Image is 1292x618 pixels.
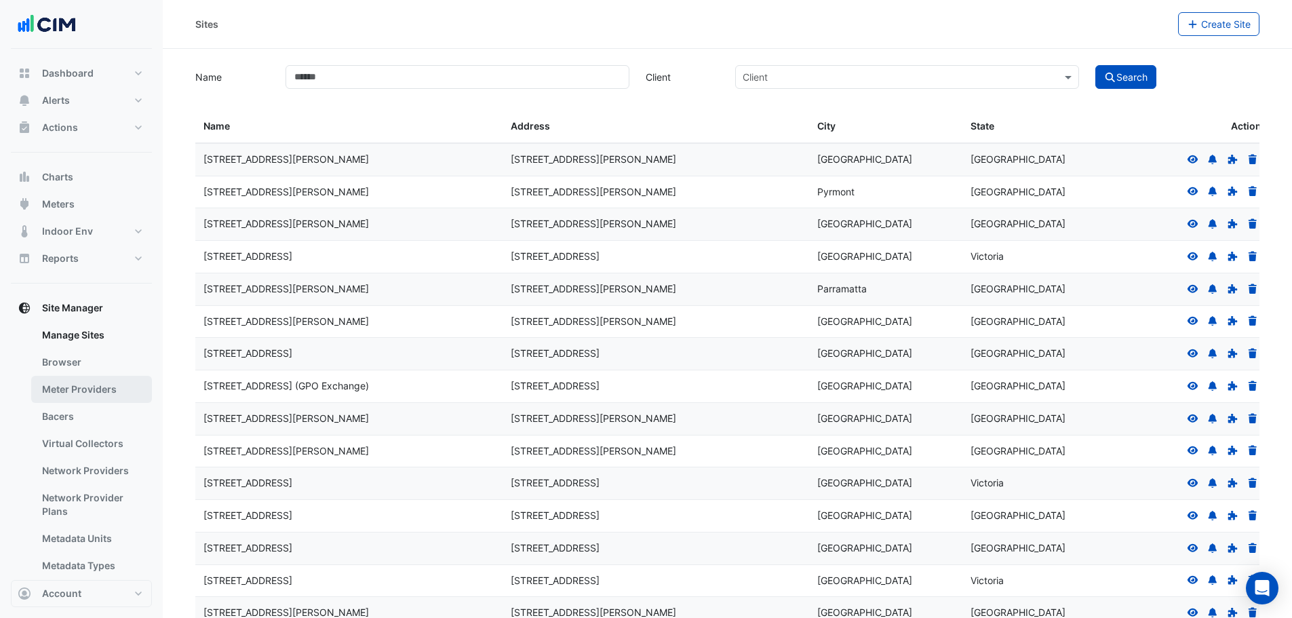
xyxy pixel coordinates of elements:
[1247,445,1259,457] a: Delete Site
[18,121,31,134] app-icon: Actions
[203,541,494,556] div: [STREET_ADDRESS]
[11,60,152,87] button: Dashboard
[42,301,103,315] span: Site Manager
[511,541,802,556] div: [STREET_ADDRESS]
[971,379,1108,394] div: [GEOGRAPHIC_DATA]
[971,476,1108,491] div: Victoria
[42,94,70,107] span: Alerts
[1247,412,1259,424] a: Delete Site
[511,249,802,265] div: [STREET_ADDRESS]
[511,444,802,459] div: [STREET_ADDRESS][PERSON_NAME]
[31,376,152,403] a: Meter Providers
[817,541,954,556] div: [GEOGRAPHIC_DATA]
[16,11,77,38] img: Company Logo
[817,508,954,524] div: [GEOGRAPHIC_DATA]
[42,587,81,600] span: Account
[1247,477,1259,488] a: Delete Site
[42,66,94,80] span: Dashboard
[11,87,152,114] button: Alerts
[195,17,218,31] div: Sites
[1246,572,1278,604] div: Open Intercom Messenger
[42,170,73,184] span: Charts
[971,444,1108,459] div: [GEOGRAPHIC_DATA]
[203,152,494,168] div: [STREET_ADDRESS][PERSON_NAME]
[31,484,152,525] a: Network Provider Plans
[203,216,494,232] div: [STREET_ADDRESS][PERSON_NAME]
[31,552,152,579] a: Metadata Types
[511,185,802,200] div: [STREET_ADDRESS][PERSON_NAME]
[817,152,954,168] div: [GEOGRAPHIC_DATA]
[971,508,1108,524] div: [GEOGRAPHIC_DATA]
[817,444,954,459] div: [GEOGRAPHIC_DATA]
[1247,218,1259,229] a: Delete Site
[817,573,954,589] div: [GEOGRAPHIC_DATA]
[971,185,1108,200] div: [GEOGRAPHIC_DATA]
[18,66,31,80] app-icon: Dashboard
[511,346,802,362] div: [STREET_ADDRESS]
[42,252,79,265] span: Reports
[11,245,152,272] button: Reports
[817,314,954,330] div: [GEOGRAPHIC_DATA]
[638,65,728,89] label: Client
[971,152,1108,168] div: [GEOGRAPHIC_DATA]
[817,379,954,394] div: [GEOGRAPHIC_DATA]
[203,314,494,330] div: [STREET_ADDRESS][PERSON_NAME]
[511,379,802,394] div: [STREET_ADDRESS]
[203,476,494,491] div: [STREET_ADDRESS]
[1178,12,1260,36] button: Create Site
[1247,606,1259,618] a: Delete Site
[18,94,31,107] app-icon: Alerts
[18,197,31,211] app-icon: Meters
[11,191,152,218] button: Meters
[817,249,954,265] div: [GEOGRAPHIC_DATA]
[511,216,802,232] div: [STREET_ADDRESS][PERSON_NAME]
[511,282,802,297] div: [STREET_ADDRESS][PERSON_NAME]
[817,411,954,427] div: [GEOGRAPHIC_DATA]
[971,573,1108,589] div: Victoria
[11,218,152,245] button: Indoor Env
[203,411,494,427] div: [STREET_ADDRESS][PERSON_NAME]
[1247,315,1259,327] a: Delete Site
[1095,65,1156,89] button: Search
[11,114,152,141] button: Actions
[971,411,1108,427] div: [GEOGRAPHIC_DATA]
[1247,347,1259,359] a: Delete Site
[203,249,494,265] div: [STREET_ADDRESS]
[203,573,494,589] div: [STREET_ADDRESS]
[1231,119,1261,134] span: Action
[1247,283,1259,294] a: Delete Site
[42,197,75,211] span: Meters
[971,216,1108,232] div: [GEOGRAPHIC_DATA]
[11,294,152,322] button: Site Manager
[11,580,152,607] button: Account
[203,185,494,200] div: [STREET_ADDRESS][PERSON_NAME]
[203,508,494,524] div: [STREET_ADDRESS]
[1247,153,1259,165] a: Delete Site
[511,573,802,589] div: [STREET_ADDRESS]
[31,457,152,484] a: Network Providers
[31,430,152,457] a: Virtual Collectors
[817,120,836,132] span: City
[971,282,1108,297] div: [GEOGRAPHIC_DATA]
[971,314,1108,330] div: [GEOGRAPHIC_DATA]
[1247,509,1259,521] a: Delete Site
[42,121,78,134] span: Actions
[817,282,954,297] div: Parramatta
[817,185,954,200] div: Pyrmont
[1201,18,1251,30] span: Create Site
[817,216,954,232] div: [GEOGRAPHIC_DATA]
[511,120,550,132] span: Address
[971,249,1108,265] div: Victoria
[18,252,31,265] app-icon: Reports
[203,379,494,394] div: [STREET_ADDRESS] (GPO Exchange)
[1247,250,1259,262] a: Delete Site
[511,152,802,168] div: [STREET_ADDRESS][PERSON_NAME]
[203,120,230,132] span: Name
[1247,380,1259,391] a: Delete Site
[1247,542,1259,554] a: Delete Site
[203,444,494,459] div: [STREET_ADDRESS][PERSON_NAME]
[31,525,152,552] a: Metadata Units
[11,163,152,191] button: Charts
[31,349,152,376] a: Browser
[203,346,494,362] div: [STREET_ADDRESS]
